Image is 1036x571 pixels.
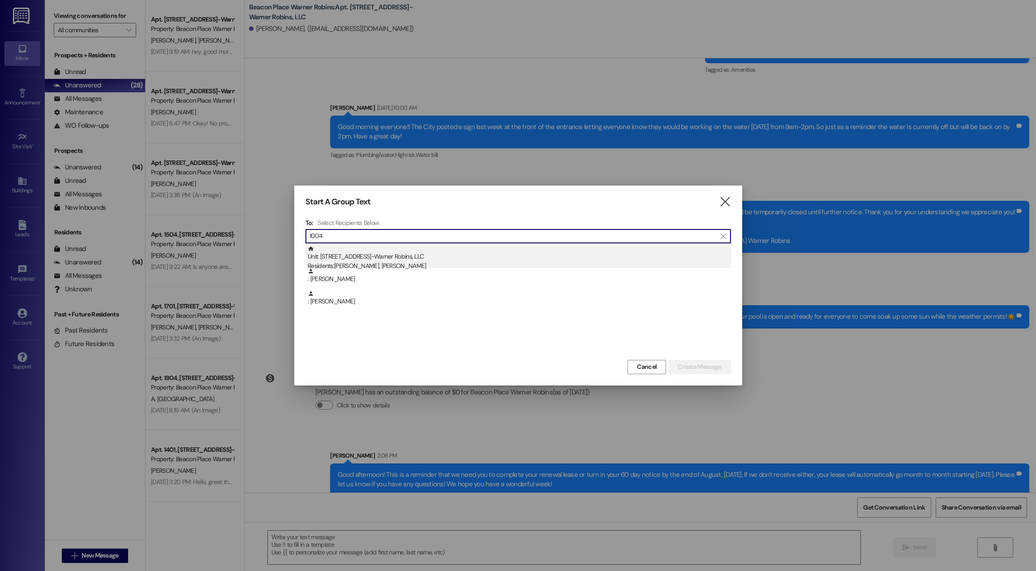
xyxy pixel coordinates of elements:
button: Cancel [628,360,666,374]
div: : [PERSON_NAME] [308,290,731,306]
span: Create Message [678,362,721,372]
div: : [PERSON_NAME] [305,290,731,313]
div: : [PERSON_NAME] [308,268,731,284]
div: Unit: [STREET_ADDRESS]-Warner Robins, LLCResidents:[PERSON_NAME], [PERSON_NAME] [305,246,731,268]
i:  [721,233,726,240]
h3: To: [305,219,314,227]
div: Residents: [PERSON_NAME], [PERSON_NAME] [308,261,731,271]
button: Clear text [716,229,731,243]
button: Create Message [668,360,731,374]
i:  [719,197,731,207]
div: Unit: [STREET_ADDRESS]-Warner Robins, LLC [308,246,731,271]
input: Search for any contact or apartment [310,230,716,242]
span: Cancel [637,362,657,372]
h4: Select Recipients Below [318,219,379,227]
div: : [PERSON_NAME] [305,268,731,290]
h3: Start A Group Text [305,197,371,207]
